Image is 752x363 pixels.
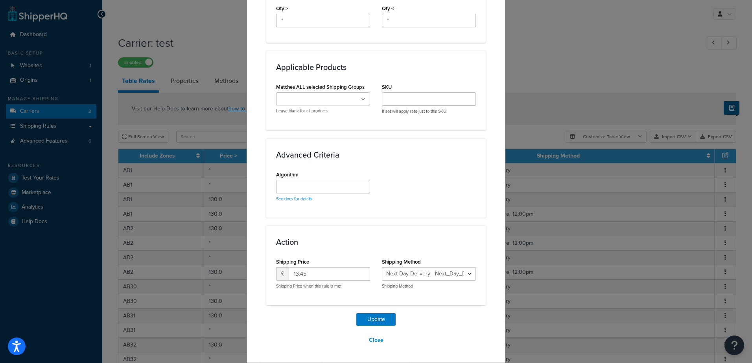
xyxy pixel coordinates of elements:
label: Shipping Method [382,259,421,265]
h3: Advanced Criteria [276,150,476,159]
h3: Action [276,238,476,246]
label: Algorithm [276,172,299,178]
p: If set will apply rate just to this SKU [382,108,476,114]
h3: Applicable Products [276,63,476,71]
p: Leave blank for all products [276,108,370,114]
button: Update [356,313,396,326]
label: SKU [382,84,392,90]
label: Qty <= [382,5,397,11]
label: Shipping Price [276,259,309,265]
label: Matches ALL selected Shipping Groups [276,84,365,90]
span: £ [276,267,289,280]
button: Close [364,334,389,347]
label: Qty > [276,5,288,11]
p: Shipping Method [382,283,476,289]
p: Shipping Price when this rule is met [276,283,370,289]
a: See docs for details [276,196,312,202]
